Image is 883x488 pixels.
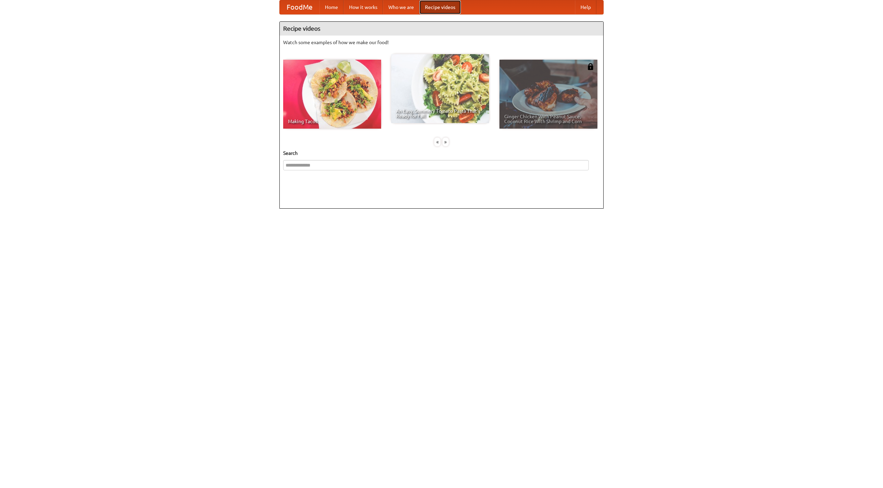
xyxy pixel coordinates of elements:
a: Who we are [383,0,419,14]
a: Home [319,0,344,14]
div: « [434,138,440,146]
a: Help [575,0,596,14]
a: Making Tacos [283,60,381,129]
h4: Recipe videos [280,22,603,36]
a: An Easy, Summery Tomato Pasta That's Ready for Fall [391,54,489,123]
div: » [443,138,449,146]
span: Making Tacos [288,119,376,124]
p: Watch some examples of how we make our food! [283,39,600,46]
a: FoodMe [280,0,319,14]
img: 483408.png [587,63,594,70]
h5: Search [283,150,600,157]
a: Recipe videos [419,0,461,14]
span: An Easy, Summery Tomato Pasta That's Ready for Fall [396,109,484,118]
a: How it works [344,0,383,14]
